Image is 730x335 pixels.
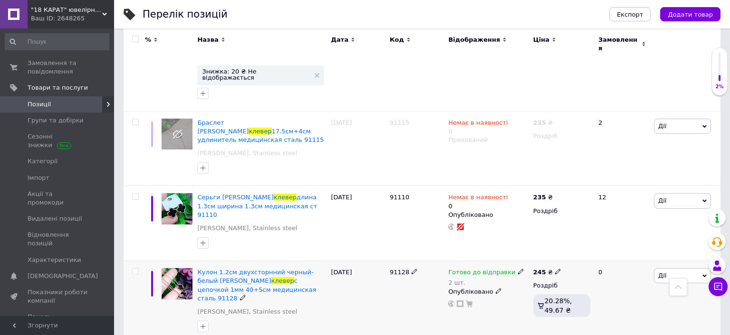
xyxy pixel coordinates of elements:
[533,36,549,44] span: Ціна
[271,277,294,284] span: клевер
[162,119,192,149] img: Браслет Ван Клиф клевер 17.5см+4см удлинитель медицинская сталь 91115
[533,193,553,202] div: ₴
[533,132,590,140] div: Роздріб
[448,269,515,279] span: Готово до відправки
[609,7,651,21] button: Експорт
[712,84,727,90] div: 2%
[197,277,316,301] span: с цепочкой 1мм 40+5см медицинская сталь 91128
[28,190,88,207] span: Акції та промокоди
[197,119,249,135] span: Браслет [PERSON_NAME]
[448,194,508,204] span: Немає в наявності
[162,268,192,299] img: Кулон 1.2см двухсторнний черный-белый Ван Клиф клевер с цепочкой 1мм 40+5см медицинская сталь 91128
[709,277,728,296] button: Чат з покупцем
[390,194,409,201] span: 91110
[162,193,192,224] img: Серьги Ван Клиф клевер длина 1.3см ширина 1.3см медицинская ст 91110
[28,272,98,280] span: [DEMOGRAPHIC_DATA]
[197,307,297,316] a: [PERSON_NAME], Stainless steel
[28,231,88,248] span: Відновлення позицій
[533,281,590,290] div: Роздріб
[197,194,273,201] span: Серьги [PERSON_NAME]
[593,14,652,111] div: 3
[274,194,297,201] span: клевер
[533,269,546,276] b: 245
[197,194,317,218] span: длина 1.3см ширина 1.3см медицинская ст 91110
[202,68,309,81] span: Знижка: 20 ₴ Не відображається
[31,6,102,14] span: "18 КАРАТ" ювелірна біжутерія Xuping
[28,116,84,125] span: Групи та добірки
[28,132,88,149] span: Сезонні знижки
[448,279,524,286] div: 2 шт.
[658,272,666,279] span: Дії
[197,36,218,44] span: Назва
[331,36,349,44] span: Дата
[28,288,88,305] span: Показники роботи компанії
[197,269,313,284] span: Кулон 1.2см двухсторнний черный-белый [PERSON_NAME]
[28,214,82,223] span: Видалені позиції
[668,11,713,18] span: Додати товар
[390,36,404,44] span: Код
[197,149,297,158] a: [PERSON_NAME], Stainless steel
[593,186,652,261] div: 12
[28,313,88,330] span: Панель управління
[448,193,508,210] div: 0
[28,157,58,166] span: Категорії
[448,288,528,296] div: Опубліковано
[28,174,49,182] span: Імпорт
[28,59,88,76] span: Замовлення та повідомлення
[329,14,387,111] div: [DATE]
[448,211,528,219] div: Опубліковано
[329,186,387,261] div: [DATE]
[249,128,271,135] span: клевер
[533,119,546,126] b: 235
[143,9,228,19] div: Перелік позицій
[390,119,409,126] span: 91115
[448,36,500,44] span: Відображення
[448,136,528,144] div: Прихований
[533,194,546,201] b: 235
[31,14,114,23] div: Ваш ID: 2648265
[197,119,324,143] a: Браслет [PERSON_NAME]клевер17.5см+4см удлинитель медицинская сталь 91115
[533,268,561,277] div: ₴
[658,197,666,204] span: Дії
[5,33,109,50] input: Пошук
[533,207,590,215] div: Роздріб
[593,111,652,186] div: 2
[660,7,720,21] button: Додати товар
[197,269,316,302] a: Кулон 1.2см двухсторнний черный-белый [PERSON_NAME]клеверс цепочкой 1мм 40+5см медицинская сталь ...
[197,194,317,218] a: Серьги [PERSON_NAME]клевердлина 1.3см ширина 1.3см медицинская ст 91110
[617,11,644,18] span: Експорт
[448,119,508,136] div: 0
[329,111,387,186] div: [DATE]
[145,36,151,44] span: %
[197,224,297,233] a: [PERSON_NAME], Stainless steel
[28,100,51,109] span: Позиції
[658,122,666,130] span: Дії
[545,297,572,314] span: 20.28%, 49.67 ₴
[390,269,409,276] span: 91128
[533,119,553,127] div: ₴
[28,84,88,92] span: Товари та послуги
[28,256,81,264] span: Характеристики
[598,36,639,53] span: Замовлення
[448,119,508,129] span: Немає в наявності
